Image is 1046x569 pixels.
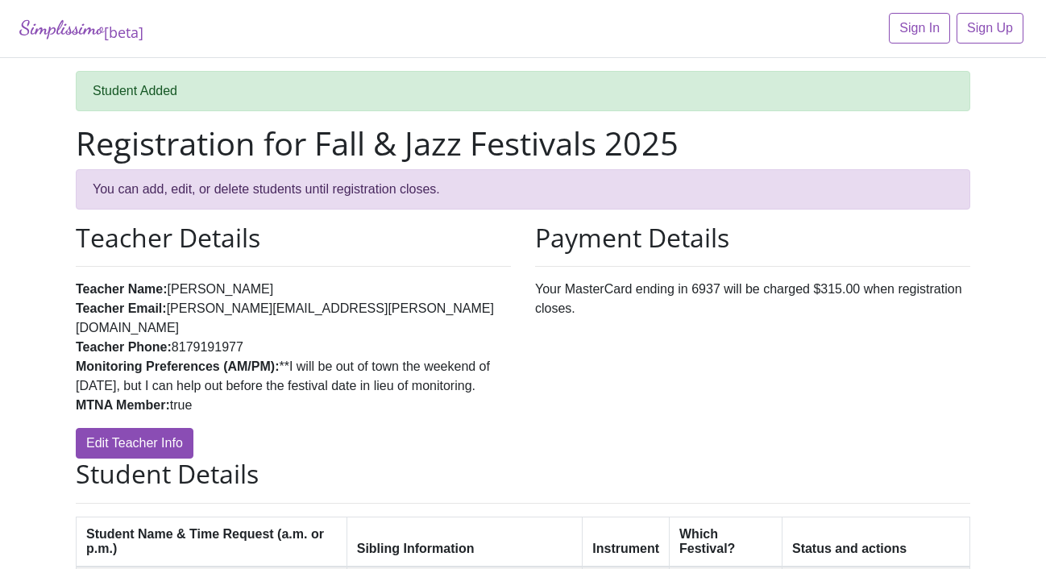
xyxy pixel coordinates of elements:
[76,428,193,459] a: Edit Teacher Info
[76,301,167,315] strong: Teacher Email:
[76,282,168,296] strong: Teacher Name:
[104,23,143,42] sub: [beta]
[77,517,347,567] th: Student Name & Time Request (a.m. or p.m.)
[782,517,969,567] th: Status and actions
[76,280,511,299] li: [PERSON_NAME]
[670,517,782,567] th: Which Festival?
[76,459,970,489] h2: Student Details
[76,169,970,210] div: You can add, edit, or delete students until registration closes.
[76,359,279,373] strong: Monitoring Preferences (AM/PM):
[76,299,511,338] li: [PERSON_NAME][EMAIL_ADDRESS][PERSON_NAME][DOMAIN_NAME]
[76,357,511,396] li: **I will be out of town the weekend of [DATE], but I can help out before the festival date in lie...
[957,13,1023,44] a: Sign Up
[76,340,172,354] strong: Teacher Phone:
[76,222,511,253] h2: Teacher Details
[76,398,170,412] strong: MTNA Member:
[535,222,970,253] h2: Payment Details
[76,124,970,163] h1: Registration for Fall & Jazz Festivals 2025
[583,517,670,567] th: Instrument
[76,338,511,357] li: 8179191977
[347,517,583,567] th: Sibling Information
[523,222,982,459] div: Your MasterCard ending in 6937 will be charged $315.00 when registration closes.
[76,71,970,111] div: Student Added
[19,13,143,44] a: Simplissimo[beta]
[76,396,511,415] li: true
[889,13,950,44] a: Sign In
